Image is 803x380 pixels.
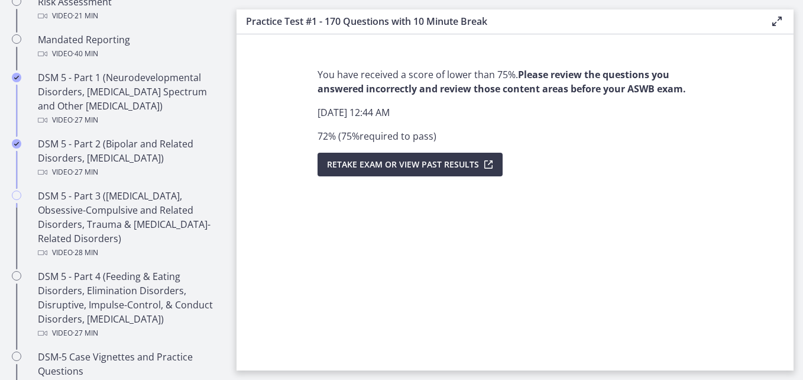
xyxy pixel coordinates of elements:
[73,326,98,340] span: · 27 min
[38,70,222,127] div: DSM 5 - Part 1 (Neurodevelopmental Disorders, [MEDICAL_DATA] Spectrum and Other [MEDICAL_DATA])
[246,14,751,28] h3: Practice Test #1 - 170 Questions with 10 Minute Break
[73,165,98,179] span: · 27 min
[38,47,222,61] div: Video
[73,246,98,260] span: · 28 min
[38,165,222,179] div: Video
[318,106,390,119] span: [DATE] 12:44 AM
[12,73,21,82] i: Completed
[73,9,98,23] span: · 21 min
[38,269,222,340] div: DSM 5 - Part 4 (Feeding & Eating Disorders, Elimination Disorders, Disruptive, Impulse-Control, &...
[327,157,479,172] span: Retake Exam OR View Past Results
[38,326,222,340] div: Video
[38,137,222,179] div: DSM 5 - Part 2 (Bipolar and Related Disorders, [MEDICAL_DATA])
[38,9,222,23] div: Video
[73,113,98,127] span: · 27 min
[38,33,222,61] div: Mandated Reporting
[12,139,21,149] i: Completed
[38,113,222,127] div: Video
[73,47,98,61] span: · 40 min
[318,153,503,176] button: Retake Exam OR View Past Results
[38,246,222,260] div: Video
[318,67,713,96] p: You have received a score of lower than 75%.
[38,189,222,260] div: DSM 5 - Part 3 ([MEDICAL_DATA], Obsessive-Compulsive and Related Disorders, Trauma & [MEDICAL_DAT...
[318,130,436,143] span: 72 % ( 75 % required to pass )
